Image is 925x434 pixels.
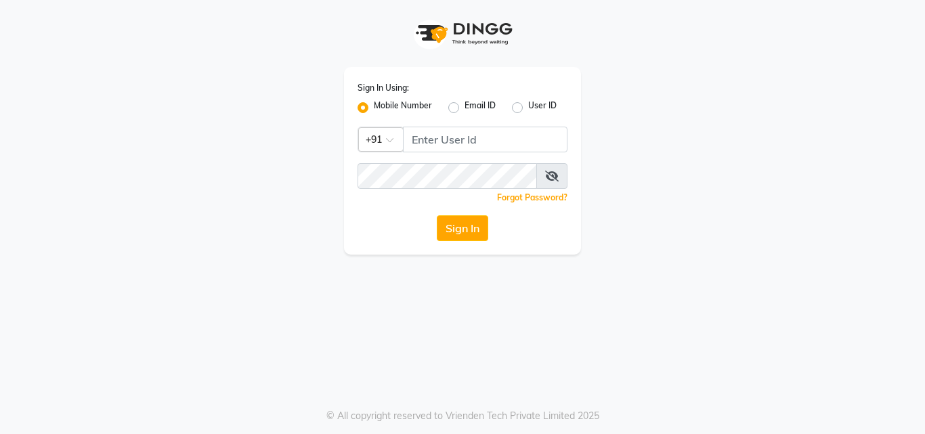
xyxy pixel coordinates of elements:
input: Username [358,163,537,189]
label: Sign In Using: [358,82,409,94]
input: Username [403,127,567,152]
img: logo1.svg [408,14,517,53]
label: Mobile Number [374,100,432,116]
label: Email ID [465,100,496,116]
label: User ID [528,100,557,116]
button: Sign In [437,215,488,241]
a: Forgot Password? [497,192,567,202]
